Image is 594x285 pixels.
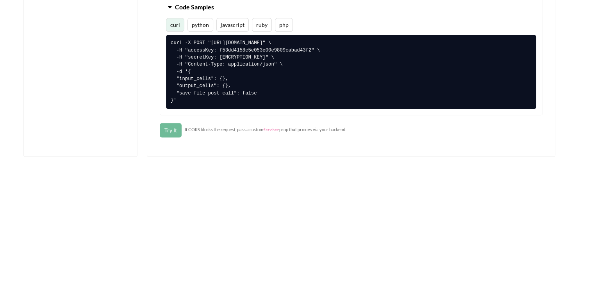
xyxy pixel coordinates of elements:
[263,128,279,132] code: fetcher
[187,18,213,32] button: python
[275,18,293,32] button: php
[160,123,182,137] button: Try It
[185,126,346,134] small: If CORS blocks the request, pass a custom prop that proxies via your backend.
[166,35,536,109] pre: curl -X POST "[URL][DOMAIN_NAME]" \ -H "accessKey: f53dd4158c5e053e00e9809cabad43f2" \ -H "secret...
[216,18,249,32] button: javascript
[252,18,272,32] button: ruby
[175,3,214,11] span: Code Samples
[166,18,184,32] button: curl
